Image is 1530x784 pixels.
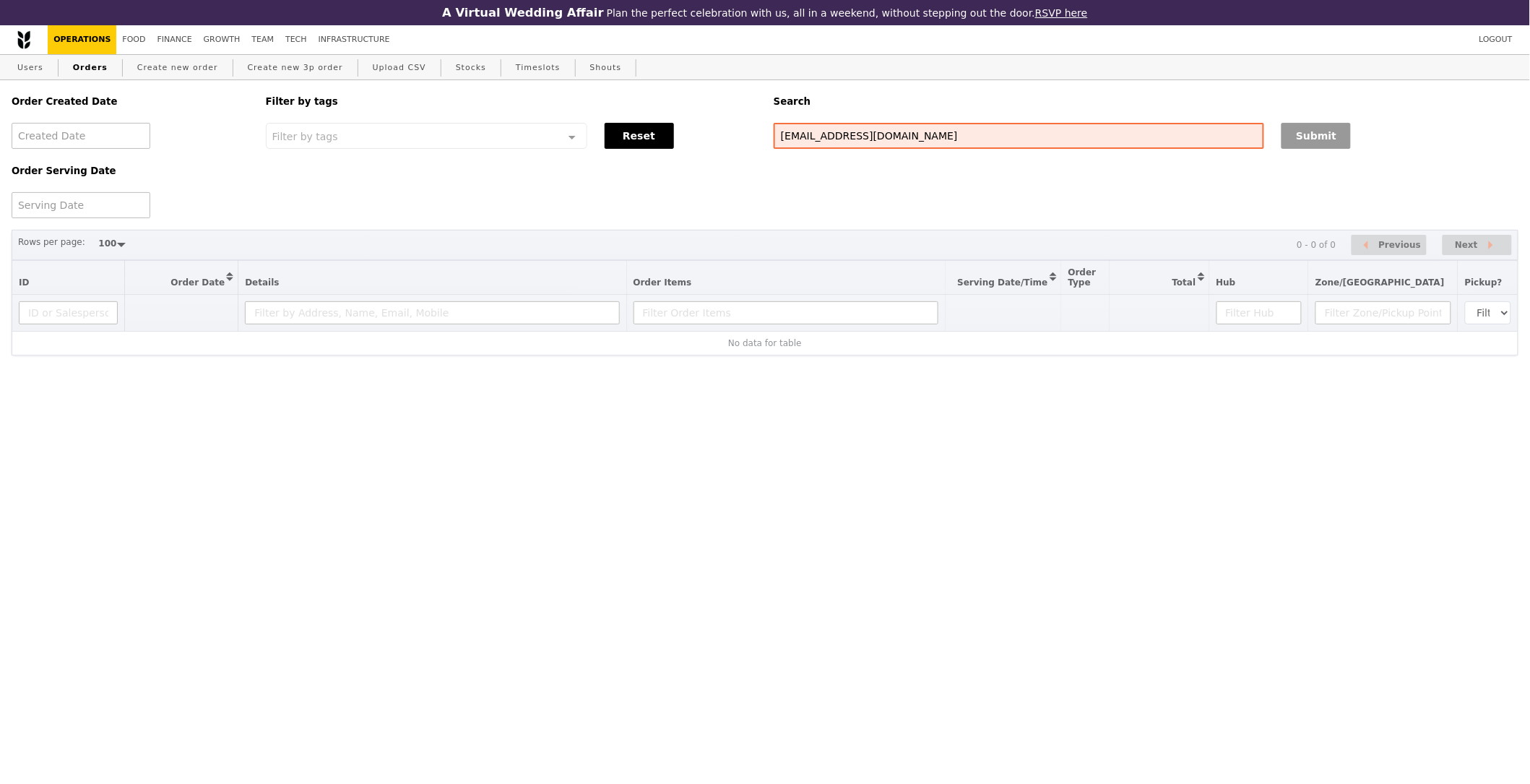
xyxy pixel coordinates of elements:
[12,96,248,107] h5: Order Created Date
[19,338,1511,348] div: No data for table
[12,55,49,81] a: Users
[634,277,692,288] span: Order Items
[280,25,313,54] a: Tech
[1315,277,1445,288] span: Zone/[GEOGRAPHIC_DATA]
[1216,301,1302,324] input: Filter Hub
[272,129,338,142] span: Filter by tags
[1068,267,1097,288] span: Order Type
[510,55,566,81] a: Timeslots
[245,301,619,324] input: Filter by Address, Name, Email, Mobile
[242,55,349,81] a: Create new 3p order
[131,55,224,81] a: Create new order
[1352,235,1427,256] button: Previous
[1443,235,1512,256] button: Next
[1297,240,1336,250] div: 0 - 0 of 0
[1282,123,1351,149] button: Submit
[12,165,248,176] h5: Order Serving Date
[198,25,246,54] a: Growth
[313,25,396,54] a: Infrastructure
[152,25,198,54] a: Finance
[245,277,279,288] span: Details
[774,123,1264,149] input: Search any field
[1455,236,1478,254] span: Next
[1379,236,1422,254] span: Previous
[67,55,113,81] a: Orders
[367,55,432,81] a: Upload CSV
[1474,25,1518,54] a: Logout
[17,30,30,49] img: Grain logo
[349,6,1181,20] div: Plan the perfect celebration with us, all in a weekend, without stepping out the door.
[442,6,603,20] h3: A Virtual Wedding Affair
[116,25,151,54] a: Food
[12,192,150,218] input: Serving Date
[266,96,756,107] h5: Filter by tags
[450,55,492,81] a: Stocks
[1216,277,1236,288] span: Hub
[1315,301,1451,324] input: Filter Zone/Pickup Point
[584,55,628,81] a: Shouts
[48,25,116,54] a: Operations
[246,25,280,54] a: Team
[19,277,29,288] span: ID
[19,301,118,324] input: ID or Salesperson name
[774,96,1518,107] h5: Search
[605,123,674,149] button: Reset
[1035,7,1088,19] a: RSVP here
[18,235,85,249] label: Rows per page:
[634,301,939,324] input: Filter Order Items
[1465,277,1503,288] span: Pickup?
[12,123,150,149] input: Created Date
